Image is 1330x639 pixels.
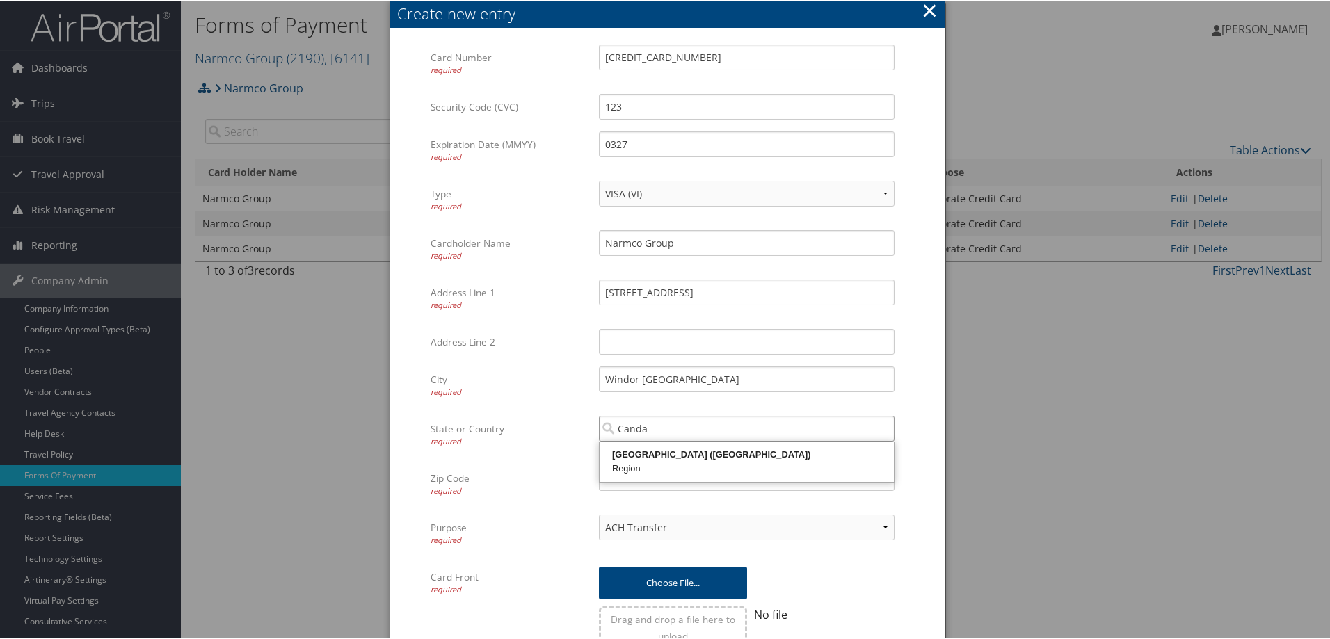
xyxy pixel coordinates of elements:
[431,464,588,502] label: Zip Code
[431,130,588,168] label: Expiration Date (MMYY)
[431,92,588,119] label: Security Code (CVC)
[397,1,945,23] div: Create new entry
[602,460,892,474] div: Region
[431,327,588,354] label: Address Line 2
[431,229,588,267] label: Cardholder Name
[431,150,461,161] span: required
[431,414,588,453] label: State or Country
[431,200,461,210] span: required
[431,583,461,593] span: required
[431,435,461,445] span: required
[431,563,588,601] label: Card Front
[602,446,892,460] div: [GEOGRAPHIC_DATA] ([GEOGRAPHIC_DATA])
[431,43,588,81] label: Card Number
[431,513,588,551] label: Purpose
[754,606,787,621] span: No file
[431,533,461,544] span: required
[431,365,588,403] label: City
[431,179,588,218] label: Type
[431,385,461,396] span: required
[431,484,461,494] span: required
[431,249,461,259] span: required
[431,63,461,74] span: required
[431,298,461,309] span: required
[431,278,588,316] label: Address Line 1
